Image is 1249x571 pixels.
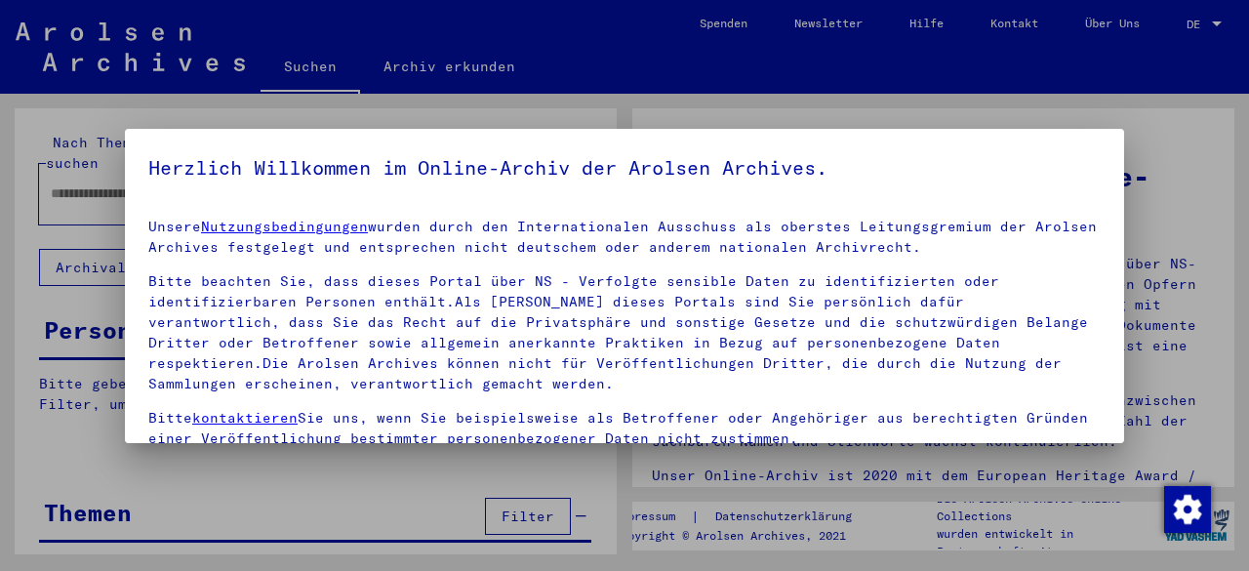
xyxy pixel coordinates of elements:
p: Bitte beachten Sie, dass dieses Portal über NS - Verfolgte sensible Daten zu identifizierten oder... [148,271,1101,394]
h5: Herzlich Willkommen im Online-Archiv der Arolsen Archives. [148,152,1101,184]
a: Nutzungsbedingungen [201,218,368,235]
img: Zustimmung ändern [1164,486,1211,533]
a: kontaktieren [192,409,298,427]
p: Unsere wurden durch den Internationalen Ausschuss als oberstes Leitungsgremium der Arolsen Archiv... [148,217,1101,258]
p: Bitte Sie uns, wenn Sie beispielsweise als Betroffener oder Angehöriger aus berechtigten Gründen ... [148,408,1101,449]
